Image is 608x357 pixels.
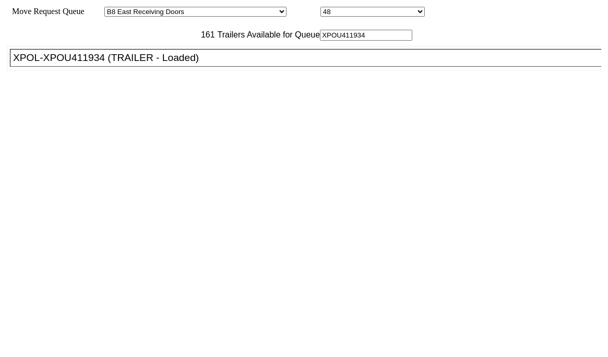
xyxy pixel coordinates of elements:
span: Location [289,7,318,16]
span: Trailers Available for Queue [215,30,320,39]
input: Filter Available Trailers [320,30,412,41]
span: Move Request Queue [7,7,85,16]
div: XPOL-XPOU411934 (TRAILER - Loaded) [13,52,607,64]
span: Area [86,7,102,16]
span: 161 [196,30,215,39]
